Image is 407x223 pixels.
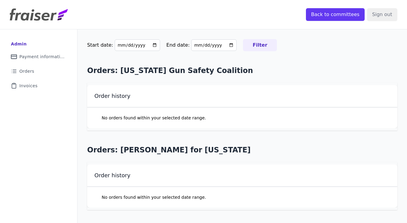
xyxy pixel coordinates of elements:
[243,39,277,51] input: Filter
[166,42,190,48] label: End date:
[87,145,397,155] h1: Orders: [PERSON_NAME] for [US_STATE]
[10,8,68,21] img: Fraiser Logo
[94,92,130,100] h2: Order history
[5,50,72,63] a: Payment information
[367,8,397,21] input: Sign out
[87,42,113,48] label: Start date:
[94,108,213,128] p: No orders found within your selected date range.
[94,172,130,179] h2: Order history
[11,41,27,47] div: Admin
[94,187,213,208] p: No orders found within your selected date range.
[87,66,397,75] h1: Orders: [US_STATE] Gun Safety Coalition
[19,54,65,60] span: Payment information
[306,8,365,21] input: Back to committees
[5,65,72,78] a: Orders
[19,68,34,74] span: Orders
[5,79,72,92] a: Invoices
[19,83,38,89] span: Invoices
